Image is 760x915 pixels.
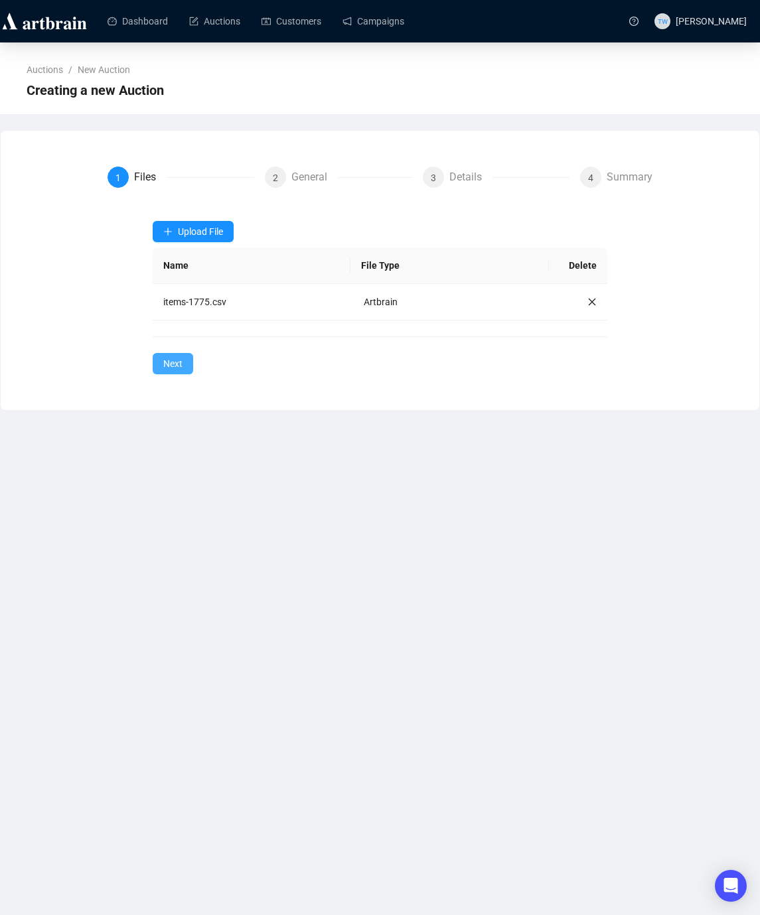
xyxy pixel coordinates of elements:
div: Details [449,167,493,188]
th: Name [153,247,350,284]
a: Auctions [189,4,240,38]
button: Next [153,353,193,374]
span: Next [163,356,183,371]
div: 2General [265,167,412,188]
span: [PERSON_NAME] [676,16,747,27]
div: Open Intercom Messenger [715,870,747,902]
span: 3 [431,173,436,183]
span: 2 [273,173,278,183]
div: 1Files [108,167,254,188]
span: 1 [115,173,121,183]
span: close [587,297,597,307]
span: plus [163,227,173,236]
span: TW [658,15,668,26]
a: Campaigns [342,4,404,38]
a: New Auction [75,62,133,77]
div: General [291,167,338,188]
span: 4 [588,173,593,183]
div: Summary [607,167,652,188]
th: File Type [350,247,548,284]
div: Files [134,167,167,188]
div: 3Details [423,167,570,188]
td: items-1775.csv [153,284,353,320]
th: Delete [549,247,607,284]
span: question-circle [629,17,639,26]
span: Creating a new Auction [27,80,164,101]
button: Upload File [153,221,234,242]
span: Artbrain [364,297,398,307]
a: Dashboard [108,4,168,38]
div: 4Summary [580,167,652,188]
li: / [68,62,72,77]
a: Customers [262,4,321,38]
a: Auctions [24,62,66,77]
span: Upload File [178,226,223,237]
